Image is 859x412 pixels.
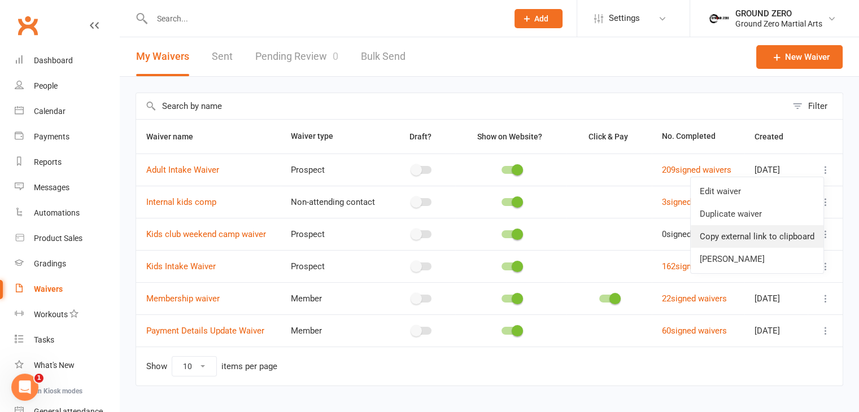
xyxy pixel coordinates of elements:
[281,314,389,347] td: Member
[514,9,563,28] button: Add
[146,229,266,239] a: Kids club weekend camp waiver
[146,165,219,175] a: Adult Intake Waiver
[136,37,189,76] button: My Waivers
[14,11,42,40] a: Clubworx
[221,362,277,371] div: items per page
[34,107,66,116] div: Calendar
[744,282,808,314] td: [DATE]
[281,120,389,154] th: Waiver type
[146,261,216,271] a: Kids Intake Waiver
[146,130,206,143] button: Waiver name
[588,132,627,141] span: Click & Pay
[662,229,722,239] span: 0 signed waivers
[361,37,405,76] a: Bulk Send
[34,374,43,383] span: 1
[34,259,66,268] div: Gradings
[787,93,843,119] button: Filter
[281,282,389,314] td: Member
[467,130,555,143] button: Show on Website?
[15,226,119,251] a: Product Sales
[744,154,808,186] td: [DATE]
[652,120,744,154] th: No. Completed
[755,130,796,143] button: Created
[735,19,822,29] div: Ground Zero Martial Arts
[662,197,722,207] a: 3signed waivers
[255,37,338,76] a: Pending Review0
[333,50,338,62] span: 0
[756,45,843,69] a: New Waiver
[744,314,808,347] td: [DATE]
[15,150,119,175] a: Reports
[15,124,119,150] a: Payments
[691,203,823,225] a: Duplicate waiver
[149,11,500,27] input: Search...
[399,130,444,143] button: Draft?
[662,326,727,336] a: 60signed waivers
[15,353,119,378] a: What's New
[808,99,827,113] div: Filter
[662,261,731,271] a: 162signed waivers
[15,251,119,277] a: Gradings
[34,208,80,217] div: Automations
[146,197,216,207] a: Internal kids comp
[15,48,119,73] a: Dashboard
[146,132,206,141] span: Waiver name
[34,157,62,166] div: Reports
[281,186,389,218] td: Non-attending contact
[281,218,389,250] td: Prospect
[34,132,69,141] div: Payments
[34,56,73,65] div: Dashboard
[34,183,69,192] div: Messages
[15,302,119,327] a: Workouts
[212,37,233,76] a: Sent
[136,93,787,119] input: Search by name
[146,356,277,376] div: Show
[691,248,823,270] a: [PERSON_NAME]
[662,165,731,175] a: 209signed waivers
[534,14,548,23] span: Add
[34,310,68,319] div: Workouts
[735,8,822,19] div: GROUND ZERO
[15,99,119,124] a: Calendar
[15,200,119,226] a: Automations
[691,225,823,248] a: Copy external link to clipboard
[609,6,640,31] span: Settings
[15,277,119,302] a: Waivers
[281,154,389,186] td: Prospect
[146,293,220,304] a: Membership waiver
[409,132,431,141] span: Draft?
[146,326,264,336] a: Payment Details Update Waiver
[34,335,54,344] div: Tasks
[34,361,75,370] div: What's New
[15,175,119,200] a: Messages
[11,374,38,401] iframe: Intercom live chat
[281,250,389,282] td: Prospect
[707,7,730,30] img: thumb_image1749514215.png
[34,81,58,90] div: People
[578,130,640,143] button: Click & Pay
[34,284,63,293] div: Waivers
[15,73,119,99] a: People
[755,132,796,141] span: Created
[34,234,82,243] div: Product Sales
[15,327,119,353] a: Tasks
[662,293,727,304] a: 22signed waivers
[477,132,542,141] span: Show on Website?
[691,180,823,203] a: Edit waiver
